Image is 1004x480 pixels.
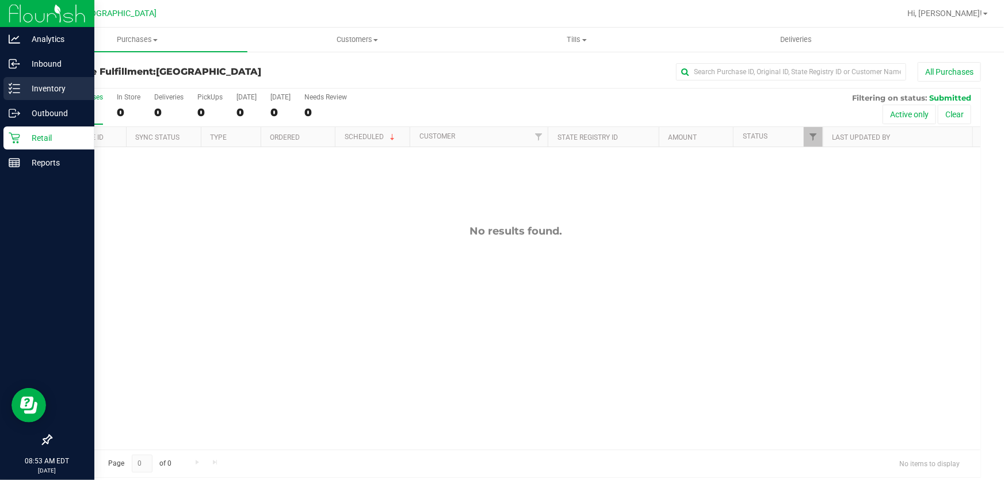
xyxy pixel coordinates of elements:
a: Scheduled [345,133,397,141]
a: Type [210,133,227,141]
div: [DATE] [270,93,291,101]
span: No items to display [890,455,969,472]
a: Sync Status [135,133,180,141]
div: PickUps [197,93,223,101]
p: Inventory [20,82,89,95]
div: No results found. [51,225,980,237]
div: 0 [117,106,140,119]
input: Search Purchase ID, Original ID, State Registry ID or Customer Name... [676,63,906,80]
div: Needs Review [304,93,347,101]
div: In Store [117,93,140,101]
a: Filter [804,127,823,147]
a: Customers [247,28,467,52]
a: State Registry ID [558,133,618,141]
div: 0 [154,106,184,119]
p: [DATE] [5,466,89,475]
span: Customers [248,34,467,45]
button: All Purchases [918,62,981,82]
div: 0 [197,106,223,119]
p: Reports [20,156,89,170]
span: Filtering on status: [852,93,927,102]
span: Deliveries [765,34,828,45]
a: Deliveries [686,28,906,52]
span: Tills [468,34,686,45]
a: Purchases [28,28,247,52]
span: [GEOGRAPHIC_DATA] [78,9,157,18]
span: Hi, [PERSON_NAME]! [907,9,982,18]
inline-svg: Retail [9,132,20,144]
inline-svg: Outbound [9,107,20,119]
button: Clear [938,105,971,124]
inline-svg: Inbound [9,58,20,70]
div: 0 [270,106,291,119]
a: Customer [419,132,455,140]
a: Status [743,132,768,140]
a: Filter [529,127,548,147]
span: Purchases [28,34,247,45]
p: Inbound [20,57,89,71]
div: Deliveries [154,93,184,101]
span: Submitted [929,93,971,102]
span: [GEOGRAPHIC_DATA] [156,66,261,77]
p: Analytics [20,32,89,46]
h3: Purchase Fulfillment: [51,67,361,77]
button: Active only [883,105,936,124]
span: Page of 0 [98,455,181,473]
div: 0 [304,106,347,119]
p: 08:53 AM EDT [5,456,89,466]
inline-svg: Inventory [9,83,20,94]
inline-svg: Analytics [9,33,20,45]
inline-svg: Reports [9,157,20,168]
a: Last Updated By [833,133,891,141]
iframe: Resource center [12,388,46,423]
p: Retail [20,131,89,145]
p: Outbound [20,106,89,120]
div: 0 [236,106,257,119]
a: Amount [668,133,697,141]
div: [DATE] [236,93,257,101]
a: Tills [467,28,687,52]
a: Ordered [270,133,300,141]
